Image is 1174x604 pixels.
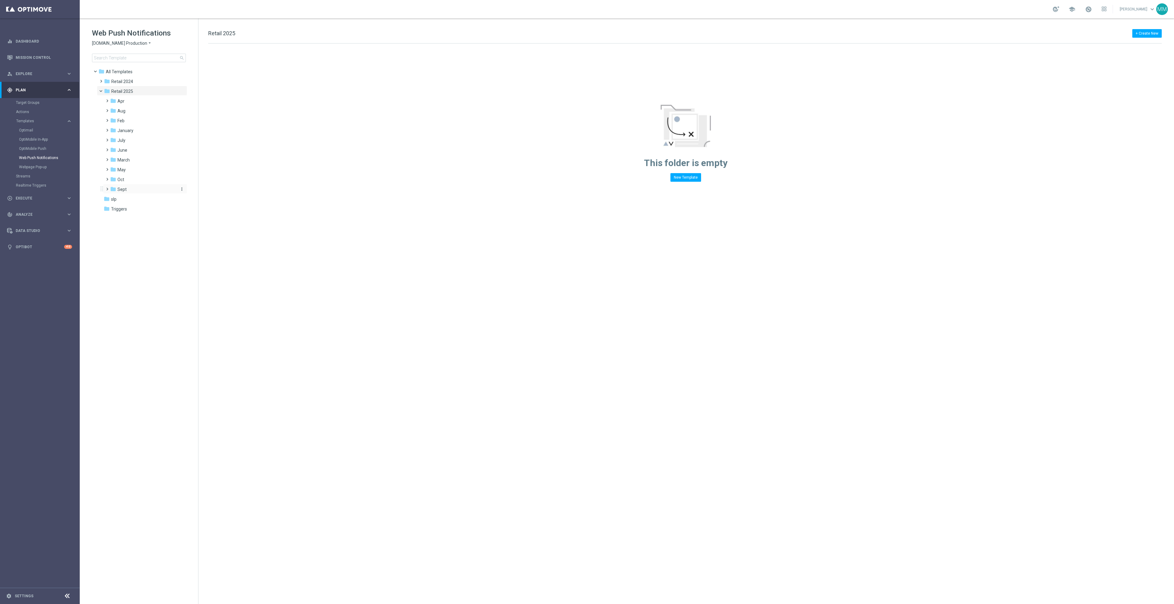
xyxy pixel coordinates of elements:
[16,174,64,179] a: Streams
[147,40,152,46] i: arrow_drop_down
[66,195,72,201] i: keyboard_arrow_right
[92,40,152,46] button: [DOMAIN_NAME] Production arrow_drop_down
[64,245,72,249] div: +10
[16,88,66,92] span: Plan
[19,137,64,142] a: OptiMobile In-App
[117,177,124,182] span: Oct
[66,211,72,217] i: keyboard_arrow_right
[1119,5,1156,14] a: [PERSON_NAME]keyboard_arrow_down
[7,55,72,60] button: Mission Control
[644,158,727,168] span: This folder is empty
[16,119,60,123] span: Templates
[16,100,64,105] a: Target Groups
[7,196,13,201] i: play_circle_outline
[19,165,64,169] a: Webpage Pop-up
[19,144,79,153] div: OptiMobile Push
[117,138,125,143] span: July
[19,135,79,144] div: OptiMobile In-App
[117,187,127,192] span: Sept
[66,71,72,77] i: keyboard_arrow_right
[19,155,64,160] a: Web Push Notifications
[92,28,186,38] h1: Web Push Notifications
[16,107,79,116] div: Actions
[7,239,72,255] div: Optibot
[111,196,117,202] span: slp
[104,206,110,212] i: folder
[1068,6,1075,13] span: school
[1156,3,1168,15] div: MM
[19,153,79,162] div: Web Push Notifications
[7,88,72,93] button: gps_fixed Plan keyboard_arrow_right
[7,245,72,249] button: lightbulb Optibot +10
[7,196,72,201] button: play_circle_outline Execute keyboard_arrow_right
[110,147,116,153] i: folder
[7,212,72,217] button: track_changes Analyze keyboard_arrow_right
[7,39,72,44] button: equalizer Dashboard
[16,98,79,107] div: Target Groups
[66,228,72,234] i: keyboard_arrow_right
[19,126,79,135] div: Optimail
[16,49,72,66] a: Mission Control
[15,594,33,598] a: Settings
[117,98,125,104] span: Apr
[178,186,184,192] button: more_vert
[7,71,72,76] button: person_search Explore keyboard_arrow_right
[16,72,66,76] span: Explore
[16,172,79,181] div: Streams
[104,88,110,94] i: folder
[19,162,79,172] div: Webpage Pop-up
[104,78,110,84] i: folder
[208,30,235,36] span: Retail 2025
[7,228,66,234] div: Data Studio
[110,166,116,173] i: folder
[110,117,116,123] i: folder
[66,87,72,93] i: keyboard_arrow_right
[7,212,13,217] i: track_changes
[1149,6,1156,13] span: keyboard_arrow_down
[110,127,116,133] i: folder
[117,118,125,123] span: Feb
[179,55,184,60] span: search
[106,69,132,74] span: Templates
[117,108,125,114] span: Aug
[16,183,64,188] a: Realtime Triggers
[111,79,133,84] span: Retail 2024
[16,116,79,172] div: Templates
[670,173,701,182] button: New Template
[104,196,110,202] i: folder
[16,239,64,255] a: Optibot
[16,213,66,216] span: Analyze
[16,181,79,190] div: Realtime Triggers
[1132,29,1162,38] button: + Create New
[66,118,72,124] i: keyboard_arrow_right
[117,167,126,173] span: May
[110,108,116,114] i: folder
[110,186,116,192] i: folder
[7,71,13,77] i: person_search
[16,196,66,200] span: Execute
[7,212,66,217] div: Analyze
[7,196,66,201] div: Execute
[7,39,13,44] i: equalizer
[16,33,72,49] a: Dashboard
[19,128,64,133] a: Optimail
[110,176,116,182] i: folder
[110,157,116,163] i: folder
[19,146,64,151] a: OptiMobile Push
[16,109,64,114] a: Actions
[16,119,72,123] div: Templates keyboard_arrow_right
[661,105,711,147] img: emptyStateManageTemplates.jpg
[7,228,72,233] button: Data Studio keyboard_arrow_right
[7,71,66,77] div: Explore
[179,187,184,192] i: more_vert
[98,68,105,74] i: folder
[7,87,66,93] div: Plan
[117,157,130,163] span: March
[92,54,186,62] input: Search Template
